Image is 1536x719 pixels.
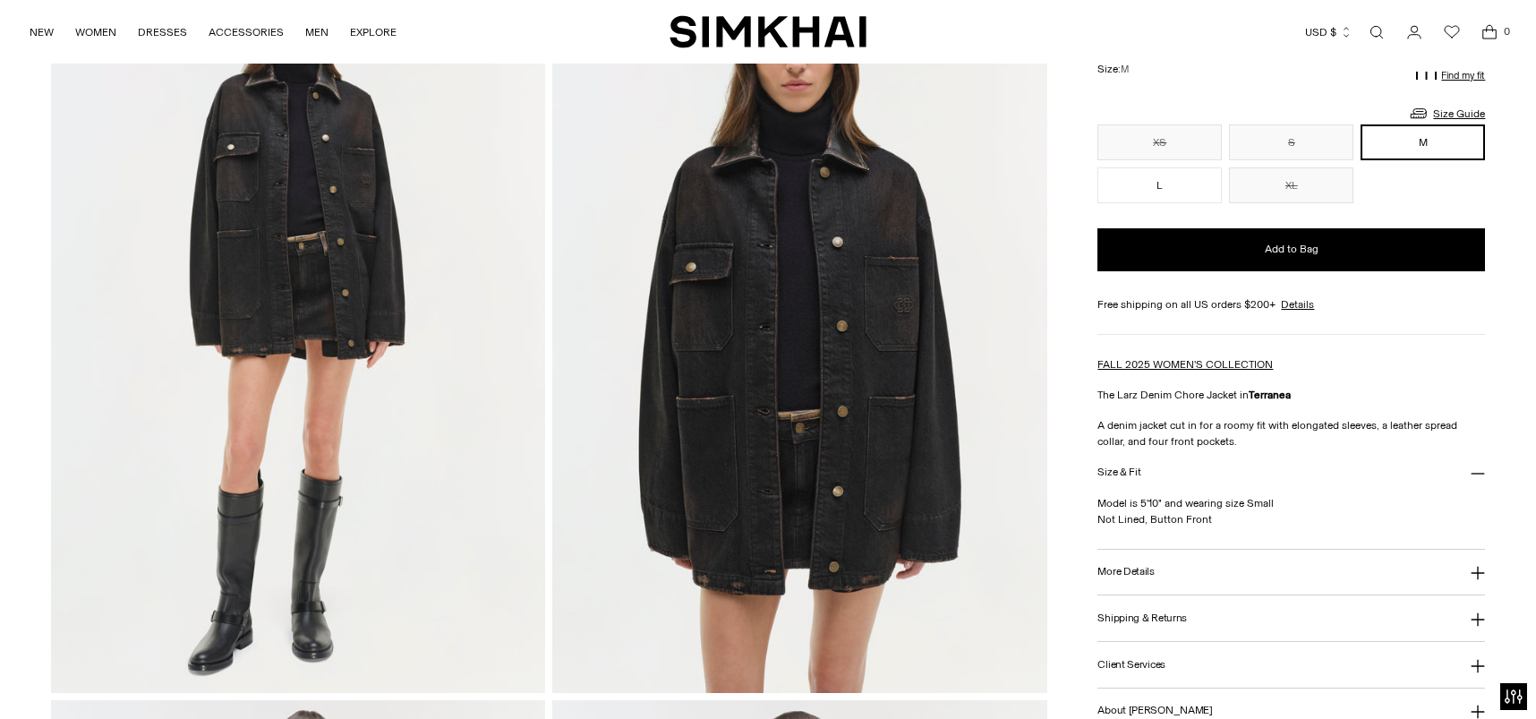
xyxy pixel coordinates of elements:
a: Size Guide [1408,102,1485,124]
h3: About [PERSON_NAME] [1097,705,1212,716]
button: M [1361,124,1485,160]
a: EXPLORE [350,13,397,52]
a: Go to the account page [1396,14,1432,50]
div: Free shipping on all US orders $200+ [1097,296,1485,312]
button: L [1097,167,1222,203]
h3: Client Services [1097,659,1165,671]
p: Model is 5'10" and wearing size Small Not Lined, Button Front [1097,495,1485,527]
a: SIMKHAI [670,14,866,49]
p: A denim jacket cut in for a roomy fit with elongated sleeves, a leather spread collar, and four f... [1097,417,1485,449]
h3: Size & Fit [1097,466,1140,478]
h3: More Details [1097,566,1154,578]
label: Size: [1097,61,1129,78]
h3: Shipping & Returns [1097,612,1187,624]
button: Add to Bag [1097,228,1485,271]
button: More Details [1097,550,1485,595]
button: Size & Fit [1097,449,1485,495]
strong: Terranea [1249,389,1291,401]
a: ACCESSORIES [209,13,284,52]
a: Details [1281,296,1314,312]
a: MEN [305,13,329,52]
a: NEW [30,13,54,52]
a: Wishlist [1434,14,1470,50]
button: S [1229,124,1353,160]
button: XL [1229,167,1353,203]
a: WOMEN [75,13,116,52]
button: USD $ [1305,13,1353,52]
button: Client Services [1097,642,1485,688]
a: FALL 2025 WOMEN'S COLLECTION [1097,358,1273,371]
button: XS [1097,124,1222,160]
a: DRESSES [138,13,187,52]
iframe: Sign Up via Text for Offers [14,651,180,705]
span: 0 [1498,23,1515,39]
a: Open cart modal [1472,14,1507,50]
a: Open search modal [1359,14,1395,50]
button: Shipping & Returns [1097,595,1485,641]
span: M [1121,64,1129,75]
span: Add to Bag [1265,242,1318,257]
p: The Larz Denim Chore Jacket in [1097,387,1485,403]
